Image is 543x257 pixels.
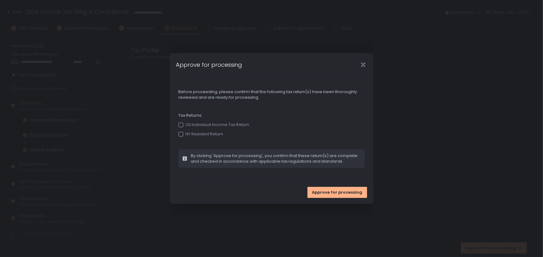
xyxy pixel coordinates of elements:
span: By clicking 'Approve for processing', you confirm that these return(s) are complete and checked i... [191,153,361,164]
button: Approve for processing [307,187,367,198]
div: Close [353,61,373,68]
span: Approve for processing [312,190,363,195]
span: Tax Returns: [179,113,365,118]
span: Before proceeding, please confirm that the following tax return(s) have been thoroughly reviewed ... [179,89,365,100]
h1: Approve for processing [176,61,242,69]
